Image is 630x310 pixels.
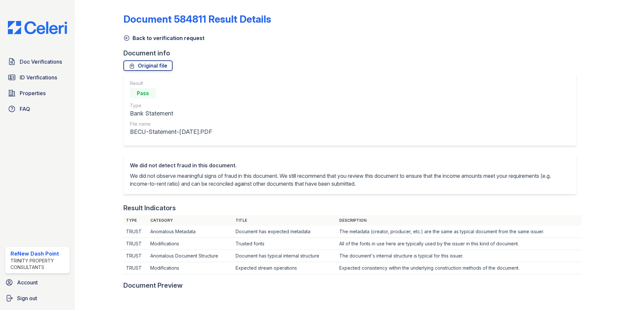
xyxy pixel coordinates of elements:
[20,89,46,97] span: Properties
[130,102,212,109] div: Type
[337,238,581,250] td: All of the fonts in use here are typically used by the issuer in this kind of document.
[123,281,183,290] div: Document Preview
[3,21,72,34] img: CE_Logo_Blue-a8612792a0a2168367f1c8372b55b34899dd931a85d93a1a3d3e32e68fde9ad4.png
[123,226,148,238] td: TRUST
[123,238,148,250] td: TRUST
[20,58,62,66] span: Doc Verifications
[148,215,233,226] th: Category
[233,250,337,262] td: Document has typical internal structure
[148,238,233,250] td: Modifications
[130,161,570,169] div: We did not detect fraud in this document.
[233,226,337,238] td: Document has expected metadata
[233,262,337,274] td: Expected stream operations
[123,34,204,42] a: Back to verification request
[123,250,148,262] td: TRUST
[123,60,173,71] a: Original file
[337,215,581,226] th: Description
[130,88,156,98] div: Pass
[130,121,212,127] div: File name
[337,250,581,262] td: The document's internal structure is typical for this issuer.
[5,71,70,84] a: ID Verifications
[233,215,337,226] th: Title
[5,102,70,115] a: FAQ
[17,279,38,286] span: Account
[5,55,70,68] a: Doc Verifications
[20,73,57,81] span: ID Verifications
[123,203,176,213] div: Result Indicators
[130,127,212,136] div: BECU-Statement-[DATE].PDF
[337,262,581,274] td: Expected consistency within the underlying construction methods of the document.
[123,49,581,58] div: Document info
[130,109,212,118] div: Bank Statement
[337,226,581,238] td: The metadata (creator, producer, etc.) are the same as typical document from the same issuer.
[5,87,70,100] a: Properties
[3,292,72,305] a: Sign out
[3,276,72,289] a: Account
[123,13,271,25] a: Document 584811 Result Details
[233,238,337,250] td: Trusted fonts
[17,294,37,302] span: Sign out
[148,262,233,274] td: Modifications
[148,250,233,262] td: Anomalous Document Structure
[130,80,212,87] div: Result
[130,172,570,188] p: We did not observe meaningful signs of fraud in this document. We still recommend that you review...
[123,215,148,226] th: Type
[10,258,67,271] div: Trinity Property Consultants
[148,226,233,238] td: Anomalous Metadata
[10,250,67,258] div: ReNew Dash Point
[123,262,148,274] td: TRUST
[20,105,30,113] span: FAQ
